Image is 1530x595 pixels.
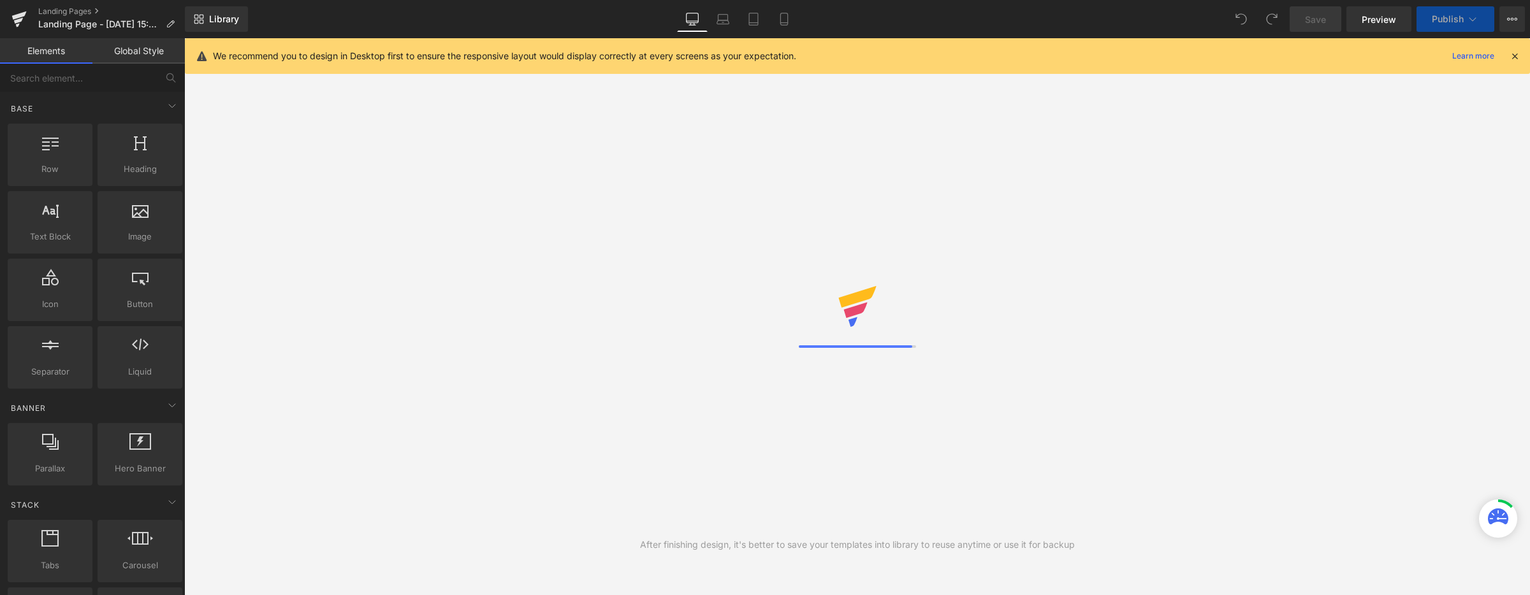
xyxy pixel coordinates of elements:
[10,103,34,115] span: Base
[101,365,178,378] span: Liquid
[10,499,41,511] span: Stack
[1447,48,1499,64] a: Learn more
[1259,6,1285,32] button: Redo
[101,230,178,243] span: Image
[1346,6,1411,32] a: Preview
[1499,6,1525,32] button: More
[1417,6,1494,32] button: Publish
[10,402,47,414] span: Banner
[11,230,89,243] span: Text Block
[11,462,89,475] span: Parallax
[769,6,799,32] a: Mobile
[213,49,796,63] p: We recommend you to design in Desktop first to ensure the responsive layout would display correct...
[185,6,248,32] a: New Library
[101,162,178,176] span: Heading
[708,6,738,32] a: Laptop
[11,559,89,572] span: Tabs
[101,297,178,311] span: Button
[209,13,239,25] span: Library
[11,297,89,311] span: Icon
[101,462,178,475] span: Hero Banner
[677,6,708,32] a: Desktop
[1228,6,1254,32] button: Undo
[1362,13,1396,26] span: Preview
[92,38,185,64] a: Global Style
[11,162,89,176] span: Row
[738,6,769,32] a: Tablet
[38,19,161,29] span: Landing Page - [DATE] 15:01:49
[101,559,178,572] span: Carousel
[1432,14,1464,24] span: Publish
[1305,13,1326,26] span: Save
[11,365,89,378] span: Separator
[38,6,185,17] a: Landing Pages
[640,538,1075,552] div: After finishing design, it's better to save your templates into library to reuse anytime or use i...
